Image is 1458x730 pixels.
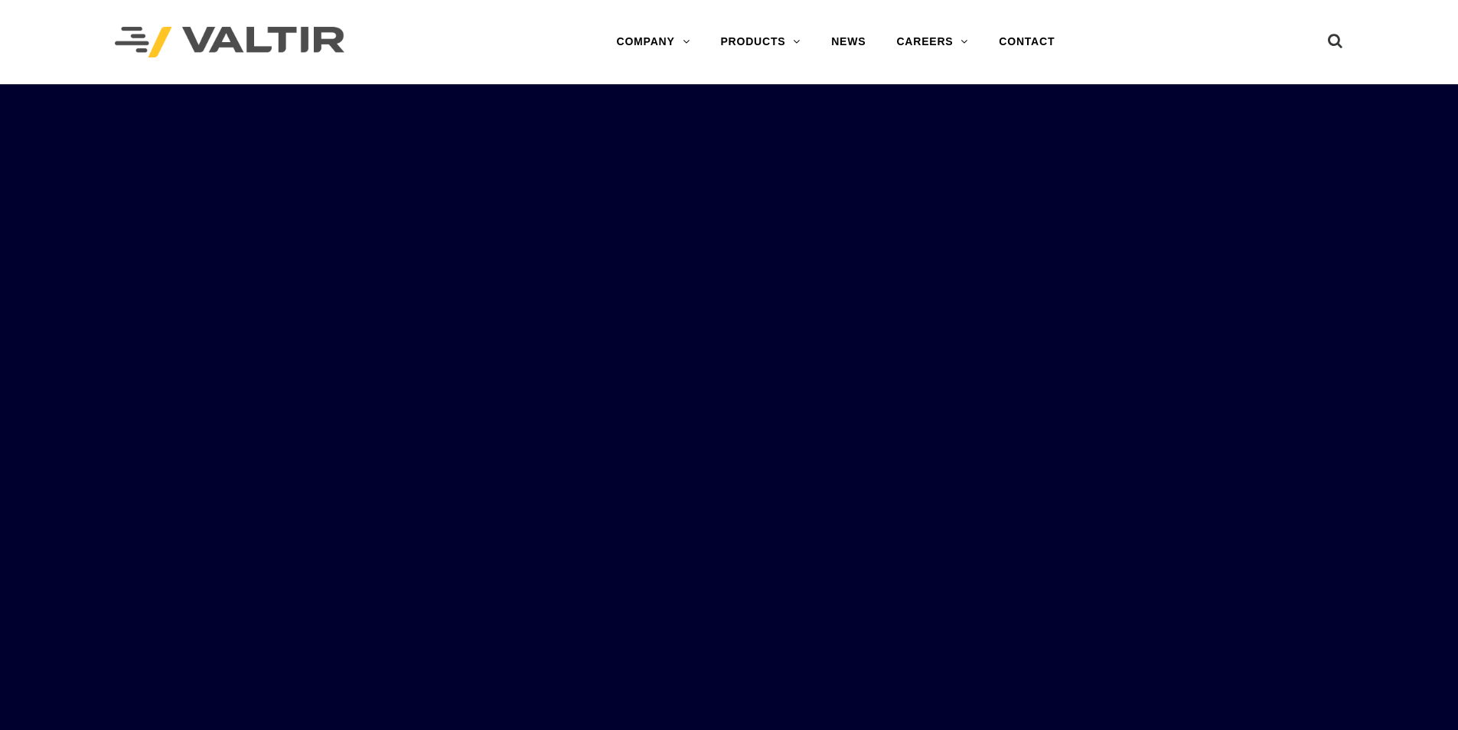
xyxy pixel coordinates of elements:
[983,27,1070,57] a: CONTACT
[816,27,881,57] a: NEWS
[115,27,344,58] img: Valtir
[601,27,705,57] a: COMPANY
[705,27,816,57] a: PRODUCTS
[881,27,983,57] a: CAREERS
